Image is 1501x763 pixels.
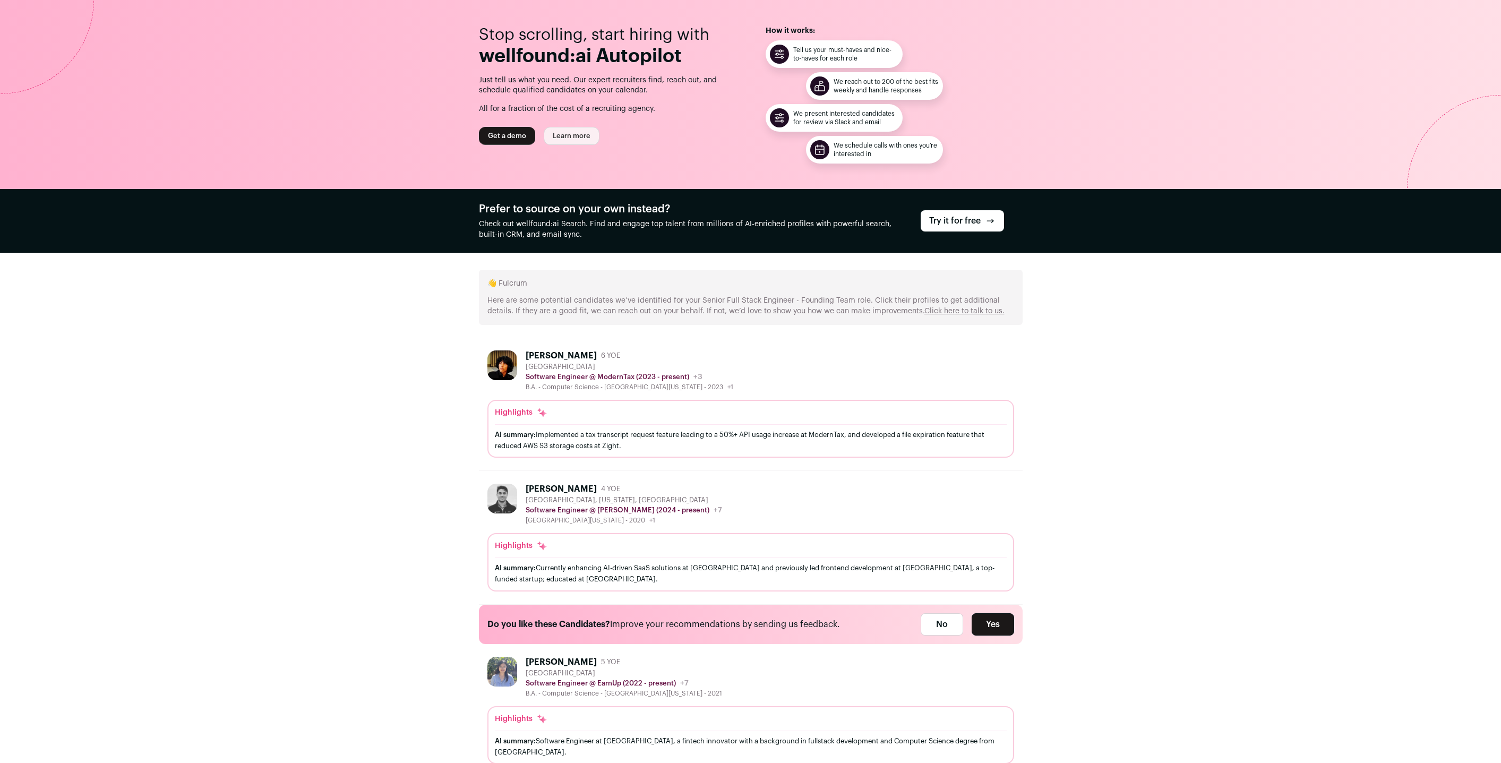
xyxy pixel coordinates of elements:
[526,363,733,371] div: [GEOGRAPHIC_DATA]
[834,141,939,158] figcaption: We schedule calls with ones you’re interested in
[487,350,517,380] img: 78738456c8f963d90a9dd4daa2eb832acc6dbdbe00cf1b7d0a7a1d566718f9c8
[649,517,655,524] span: +1
[495,738,536,744] span: AI summary:
[487,620,610,629] strong: Do you like these Candidates?
[693,373,702,381] span: +3
[921,613,963,636] button: No
[487,484,517,513] img: b4421e2c15005b3a4b3c49f09496db43c2aa7b2e7ede5f3ed244d5fdce10550a.jpg
[479,202,904,217] h2: Prefer to source on your own instead?
[495,541,547,551] div: Highlights
[479,75,736,96] p: Just tell us what you need. Our expert recruiters find, reach out, and schedule qualified candida...
[924,307,1005,315] a: Click here to talk to us.
[601,352,620,360] span: 6 YOE
[487,657,517,687] img: ad8b5561567057bec91eb998f09ed1e4d8ec965696b60a4117601522c6c0e241.jpg
[495,562,1007,585] div: Currently enhancing AI-driven SaaS solutions at [GEOGRAPHIC_DATA] and previously led frontend dev...
[495,431,536,438] span: AI summary:
[495,407,547,418] div: Highlights
[834,78,939,95] figcaption: We reach out to 200 of the best fits weekly and handle responses
[479,270,1023,325] div: 👋 Fulcrum
[544,127,599,145] a: Learn more
[972,613,1014,636] button: Yes
[526,689,722,698] div: B.A. - Computer Science - [GEOGRAPHIC_DATA][US_STATE] - 2021
[526,657,597,667] div: [PERSON_NAME]
[526,383,733,391] div: B.A. - Computer Science - [GEOGRAPHIC_DATA][US_STATE] - 2023
[479,96,736,114] p: All for a fraction of the cost of a recruiting agency.
[526,373,689,381] p: Software Engineer @ ModernTax (2023 - present)
[601,658,620,666] span: 5 YOE
[495,735,1007,758] div: Software Engineer at [GEOGRAPHIC_DATA], a fintech innovator with a background in fullstack develo...
[793,46,898,63] figcaption: Tell us your must-haves and nice-to-haves for each role
[526,516,722,525] div: [GEOGRAPHIC_DATA][US_STATE] - 2020
[479,46,736,67] div: wellfound:ai Autopilot
[526,496,722,504] div: [GEOGRAPHIC_DATA], [US_STATE], [GEOGRAPHIC_DATA]
[921,210,1004,232] a: Try it for free
[526,669,722,678] div: [GEOGRAPHIC_DATA]
[487,350,1014,458] a: [PERSON_NAME] 6 YOE [GEOGRAPHIC_DATA] Software Engineer @ ModernTax (2023 - present) +3 B.A. - Co...
[487,484,1014,591] a: [PERSON_NAME] 4 YOE [GEOGRAPHIC_DATA], [US_STATE], [GEOGRAPHIC_DATA] Software Engineer @ [PERSON_...
[487,289,1014,316] div: Here are some potential candidates we’ve identified for your Senior Full Stack Engineer - Foundin...
[793,109,898,126] figcaption: We present interested candidates for review via Slack and email
[526,506,709,515] p: Software Engineer @ [PERSON_NAME] (2024 - present)
[526,679,676,688] p: Software Engineer @ EarnUp (2022 - present)
[479,219,904,240] p: Check out wellfound:ai Search. Find and engage top talent from millions of AI-enriched profiles w...
[495,714,547,724] div: Highlights
[479,127,535,145] a: Get a demo
[714,507,722,514] span: +7
[479,25,736,67] header: Stop scrolling, start hiring with
[680,680,689,687] span: +7
[495,564,536,571] span: AI summary:
[601,485,620,493] span: 4 YOE
[526,484,597,494] div: [PERSON_NAME]
[526,350,597,361] div: [PERSON_NAME]
[766,25,1023,36] h2: How it works:
[487,618,840,631] p: Improve your recommendations by sending us feedback.
[495,429,1007,451] div: Implemented a tax transcript request feature leading to a 50%+ API usage increase at ModernTax, a...
[727,384,733,390] span: +1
